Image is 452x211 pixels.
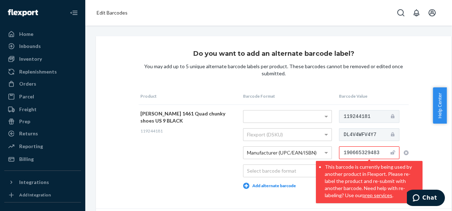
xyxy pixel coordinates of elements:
div: Billing [19,156,34,163]
h1: Do you want to add an alternate barcode label? [139,50,409,58]
div: Prep [19,118,30,125]
div: Inventory [19,55,42,63]
div: Orders [19,80,36,87]
div: Home [19,31,33,38]
button: Open Search Box [394,6,408,20]
a: Prep [4,116,81,127]
ol: breadcrumbs [91,4,133,22]
a: Freight [4,104,81,115]
div: Freight [19,106,37,113]
button: Open notifications [409,6,424,20]
div: Add Integration [19,192,51,198]
th: Product [139,88,241,105]
a: Add Integration [4,191,81,199]
li: This barcode is currently being used by another product in Flexport. Please re-label the product ... [325,162,419,199]
div: Parcel [19,93,34,100]
div: Returns [19,130,38,137]
button: Add alternate barcode [243,183,296,189]
a: Home [4,28,81,40]
button: Open account menu [425,6,439,20]
div: [PERSON_NAME] 1461 Quad chunky shoes US 9 BLACK [140,110,236,124]
div: Integrations [19,179,49,186]
iframe: Opens a widget where you can chat to one of our agents [407,190,445,207]
a: Billing [4,153,81,165]
a: Inbounds [4,40,81,52]
th: Barcode Value [337,88,409,105]
a: Returns [4,128,81,139]
div: Flexport (DSKU) [243,129,332,141]
span: Manufacturer (UPC/EAN/ISBN) [247,150,317,156]
span: 119244181 [140,128,163,134]
div: Inbounds [19,43,41,50]
span: Edit Barcodes [97,10,128,16]
a: Replenishments [4,66,81,77]
button: prep services [362,192,392,199]
a: Reporting [4,141,81,152]
div: You may add up to 5 unique alternate barcode labels per product. These barcodes cannot be removed... [139,63,409,77]
button: Help Center [433,87,447,124]
img: Flexport logo [8,9,38,16]
button: Close Navigation [67,6,81,20]
button: Integrations [4,177,81,188]
a: Parcel [4,91,81,102]
div: Reporting [19,143,43,150]
th: Barcode Format [241,88,337,105]
a: Inventory [4,53,81,65]
div: Select barcode format [243,165,332,177]
div: Replenishments [19,68,57,75]
a: Orders [4,78,81,90]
